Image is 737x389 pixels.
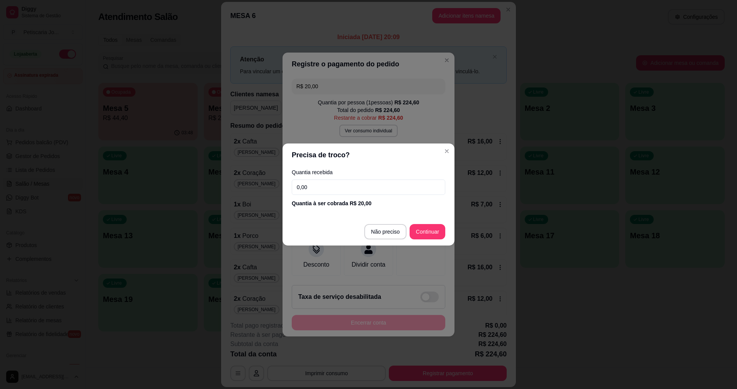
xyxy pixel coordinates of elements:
[292,170,445,175] label: Quantia recebida
[283,143,454,166] header: Precisa de troco?
[441,145,453,157] button: Close
[364,224,407,239] button: Não preciso
[410,224,445,239] button: Continuar
[292,199,445,207] div: Quantia à ser cobrada R$ 20,00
